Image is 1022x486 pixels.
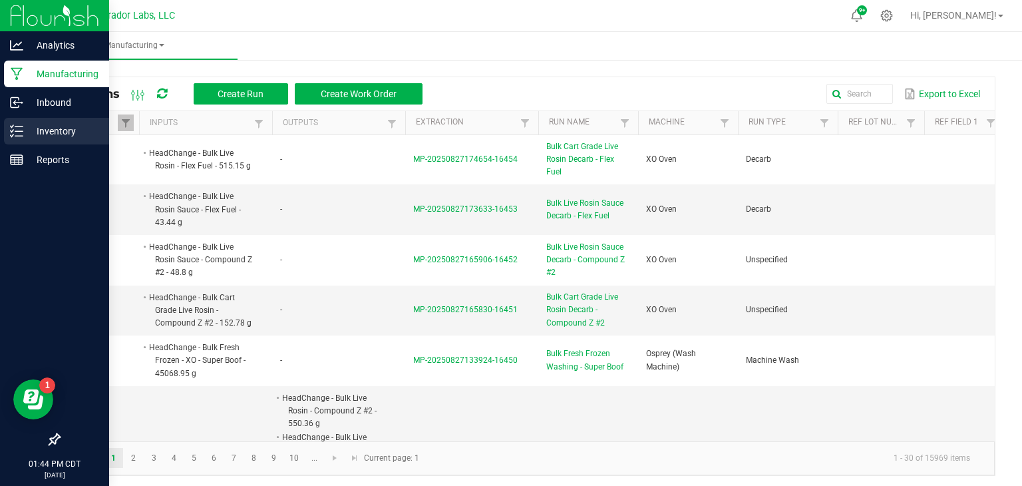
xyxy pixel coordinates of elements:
span: Bulk Cart Grade Live Rosin Decarb - Compound Z #2 [546,291,630,330]
td: - [272,235,405,286]
td: - [272,336,405,386]
a: Filter [903,115,919,131]
p: Inventory [23,123,103,139]
span: Go to the next page [329,453,340,463]
span: Osprey (Wash Machine) [646,349,696,371]
button: Export to Excel [901,83,983,105]
a: Page 8 [244,448,263,468]
a: ExtractionSortable [416,117,516,128]
p: Analytics [23,37,103,53]
div: All Runs [69,83,432,105]
a: Page 10 [285,448,304,468]
span: Manufacturing [32,40,238,51]
li: HeadChange - Bulk Live Rosin Sauce - Compound Z #2 - 48.8 g [147,240,252,280]
inline-svg: Manufacturing [10,67,23,81]
div: Manage settings [878,9,895,22]
li: HeadChange - Bulk Live Rosin - Compound Z #2 - 550.36 g [280,391,385,431]
span: Decarb [746,204,771,214]
li: HeadChange - Bulk Live Rosin Sauce - Flex Fuel - 43.44 g [147,190,252,229]
span: Unspecified [746,255,788,264]
inline-svg: Reports [10,153,23,166]
span: Machine Wash [746,356,799,365]
span: MP-20250827165906-16452 [413,255,518,264]
a: Page 2 [124,448,143,468]
span: Bulk Live Rosin Sauce Decarb - Compound Z #2 [546,241,630,280]
p: 01:44 PM CDT [6,458,103,470]
iframe: Resource center unread badge [39,377,55,393]
p: Reports [23,152,103,168]
span: Create Work Order [321,89,397,99]
span: Create Run [218,89,263,99]
span: MP-20250827133924-16450 [413,356,518,365]
a: Page 11 [305,448,324,468]
inline-svg: Inbound [10,96,23,109]
li: HeadChange - Bulk Fresh Frozen - XO - Super Boof - 45068.95 g [147,341,252,380]
a: Filter [251,115,267,132]
input: Search [826,84,893,104]
span: XO Oven [646,255,677,264]
span: Go to the last page [349,453,360,463]
span: MP-20250827165830-16451 [413,305,518,314]
kendo-pager: Current page: 1 [59,441,995,475]
li: HeadChange - Bulk Live Rosin - Flex Fuel - 515.15 g [147,146,252,172]
th: Outputs [272,111,405,135]
span: Unspecified [746,305,788,314]
td: - [272,135,405,185]
span: Bulk Fresh Frozen Washing - Super Boof [546,348,630,373]
a: Filter [384,115,400,132]
a: Page 4 [164,448,184,468]
a: Filter [983,115,999,131]
td: - [272,184,405,235]
span: Bulk Live Rosin Sauce Decarb - Flex Fuel [546,197,630,222]
a: Page 1 [104,448,123,468]
a: Manufacturing [32,32,238,60]
a: Run TypeSortable [749,117,816,128]
a: Filter [717,115,733,131]
li: HeadChange - Bulk Live Rosin Sauce - Compound Z #2 - 48.8 g [280,431,385,470]
a: Ref Field 1Sortable [935,117,982,128]
a: Page 3 [144,448,164,468]
kendo-pager-info: 1 - 30 of 15969 items [427,447,981,469]
p: Manufacturing [23,66,103,82]
inline-svg: Analytics [10,39,23,52]
span: Hi, [PERSON_NAME]! [910,10,997,21]
span: XO Oven [646,154,677,164]
p: Inbound [23,95,103,111]
span: 9+ [859,8,865,13]
a: Filter [617,115,633,131]
a: Page 9 [264,448,283,468]
a: Run NameSortable [549,117,616,128]
a: Page 6 [204,448,224,468]
li: HeadChange - Bulk Cart Grade Live Rosin - Compound Z #2 - 152.78 g [147,291,252,330]
span: MP-20250827174654-16454 [413,154,518,164]
a: Go to the next page [325,448,345,468]
a: Filter [118,115,134,131]
a: Ref Lot NumberSortable [848,117,902,128]
span: MP-20250827173633-16453 [413,204,518,214]
span: Curador Labs, LLC [96,10,175,21]
a: Filter [517,115,533,131]
span: Bulk Cart Grade Live Rosin Decarb - Flex Fuel [546,140,630,179]
a: Filter [816,115,832,131]
a: Page 7 [224,448,244,468]
th: Inputs [139,111,272,135]
td: - [272,286,405,336]
a: Go to the last page [345,448,364,468]
p: [DATE] [6,470,103,480]
span: XO Oven [646,305,677,314]
inline-svg: Inventory [10,124,23,138]
span: Decarb [746,154,771,164]
a: Page 5 [184,448,204,468]
iframe: Resource center [13,379,53,419]
a: MachineSortable [649,117,716,128]
button: Create Run [194,83,288,105]
span: XO Oven [646,204,677,214]
button: Create Work Order [295,83,423,105]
